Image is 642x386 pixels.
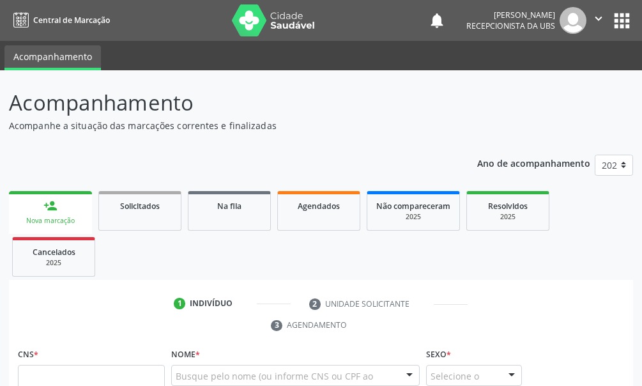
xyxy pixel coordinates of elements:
button: notifications [428,12,446,29]
div: person_add [43,199,57,213]
button: apps [611,10,633,32]
img: img [560,7,586,34]
div: Nova marcação [18,216,83,226]
p: Acompanhe a situação das marcações correntes e finalizadas [9,119,446,132]
i:  [592,12,606,26]
p: Acompanhamento [9,87,446,119]
span: Na fila [217,201,241,212]
div: 2025 [376,212,450,222]
button:  [586,7,611,34]
a: Acompanhamento [4,45,101,70]
label: Sexo [426,345,451,365]
div: 2025 [476,212,540,222]
label: Nome [171,345,200,365]
div: Indivíduo [190,298,233,309]
span: Cancelados [33,247,75,258]
p: Ano de acompanhamento [477,155,590,171]
span: Central de Marcação [33,15,110,26]
div: 2025 [22,258,86,268]
a: Central de Marcação [9,10,110,31]
span: Resolvidos [488,201,528,212]
div: [PERSON_NAME] [466,10,555,20]
span: Agendados [298,201,340,212]
div: 1 [174,298,185,309]
span: Solicitados [120,201,160,212]
span: Não compareceram [376,201,450,212]
span: Recepcionista da UBS [466,20,555,31]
